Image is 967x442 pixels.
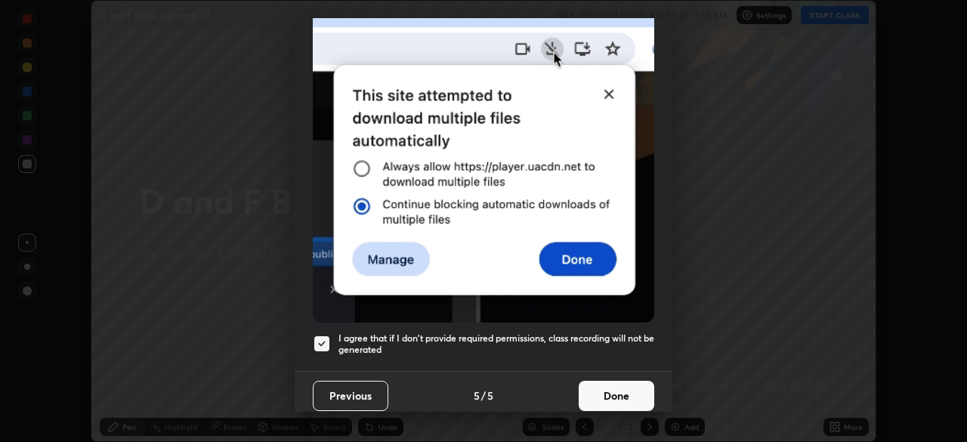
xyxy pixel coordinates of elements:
h4: 5 [487,388,493,403]
button: Done [579,381,654,411]
h4: 5 [474,388,480,403]
h4: / [481,388,486,403]
button: Previous [313,381,388,411]
h5: I agree that if I don't provide required permissions, class recording will not be generated [338,332,654,356]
